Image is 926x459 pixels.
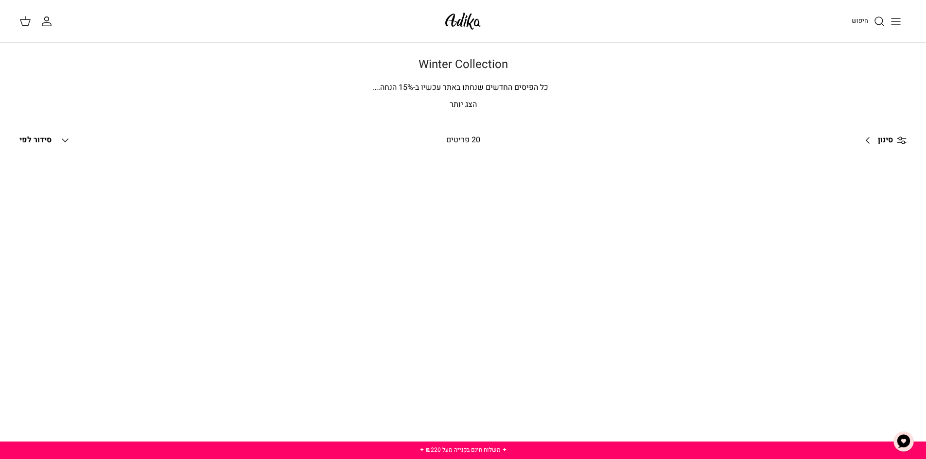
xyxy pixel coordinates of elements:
span: % הנחה. [373,82,413,93]
a: החשבון שלי [41,16,56,27]
span: כל הפיסים החדשים שנחתו באתר עכשיו ב- [413,82,548,93]
img: Adika IL [442,10,484,33]
span: סידור לפי [19,134,52,146]
h1: Winter Collection [123,58,804,72]
span: חיפוש [852,16,868,25]
button: סידור לפי [19,130,71,151]
p: הצג יותר [123,99,804,111]
a: סינון [858,129,907,152]
button: Toggle menu [885,11,907,32]
span: 15 [399,82,407,93]
button: צ'אט [889,427,918,456]
a: חיפוש [852,16,885,27]
span: סינון [878,134,893,147]
a: ✦ משלוח חינם בקנייה מעל ₪220 ✦ [419,445,507,454]
div: 20 פריטים [361,134,565,147]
